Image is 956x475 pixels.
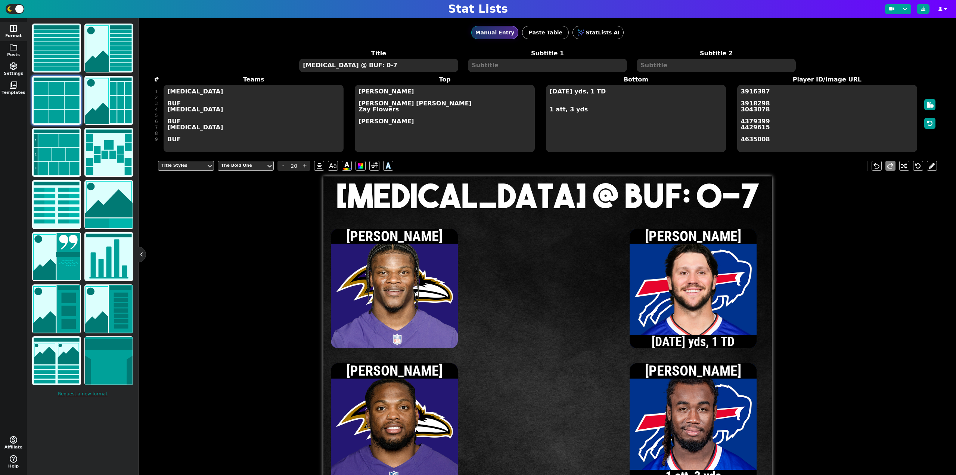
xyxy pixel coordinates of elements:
span: - [277,161,289,171]
div: 4 [155,107,158,112]
textarea: [PERSON_NAME] [PERSON_NAME] [PERSON_NAME] Zay Flowers [PERSON_NAME] [355,85,535,152]
button: Paste Table [522,26,569,39]
textarea: [DATE] yds, 1 TD 1 att, 3 yds [546,85,726,152]
div: The Bold One [221,163,263,169]
div: 9 [155,136,158,142]
label: Bottom [540,75,732,84]
label: Teams [158,75,349,84]
span: space_dashboard [9,24,18,33]
label: Top [349,75,540,84]
textarea: [MEDICAL_DATA] @ BUF: 0-7 [299,59,458,72]
div: 8 [155,130,158,136]
button: redo [885,161,896,171]
span: [PERSON_NAME] [645,228,741,244]
span: [PERSON_NAME] [645,362,741,379]
img: highlight [33,285,80,333]
img: comparison [33,337,80,385]
img: news/quote [33,233,80,280]
span: [DATE] yds, 1 TD [633,336,754,348]
h1: Stat Lists [448,2,508,16]
img: grid with image [85,77,133,124]
img: matchup [85,181,133,228]
label: Title [294,49,463,58]
textarea: 3916387 3918298 3043078 4379399 4429615 4635008 [737,85,917,152]
span: settings [9,62,18,71]
textarea: [MEDICAL_DATA] BUF [MEDICAL_DATA] BUF [MEDICAL_DATA] BUF [164,85,344,152]
span: [PERSON_NAME] [346,362,443,379]
a: Request a new format [31,387,135,401]
img: scores [33,181,80,228]
span: undo [872,161,881,170]
button: undo [872,161,882,171]
img: tier [33,129,80,176]
div: Title Styles [161,163,203,169]
span: help [9,454,18,463]
img: list [33,24,80,72]
label: # [154,75,159,84]
button: Manual Entry [471,26,519,39]
img: jersey [85,337,133,385]
div: 2 [155,95,158,101]
div: 6 [155,118,158,124]
span: redo [886,161,895,170]
div: 3 [155,101,158,107]
img: list with image [85,24,133,72]
img: chart [85,233,133,280]
span: A [386,160,391,172]
button: StatLists AI [572,26,624,39]
span: photo_library [9,81,18,90]
label: Subtitle 1 [463,49,632,58]
label: Player ID/Image URL [732,75,923,84]
span: + [299,161,310,171]
label: Subtitle 2 [632,49,801,58]
div: 5 [155,112,158,118]
span: Aa [328,161,338,171]
span: [PERSON_NAME] [346,228,443,244]
span: folder [9,43,18,52]
span: monetization_on [9,435,18,444]
img: lineup [85,285,133,333]
div: 1 [155,89,158,95]
h1: [MEDICAL_DATA] @ BUF: 0-7 [323,179,772,212]
img: bracket [85,129,133,176]
div: 7 [155,124,158,130]
img: grid [33,77,80,124]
